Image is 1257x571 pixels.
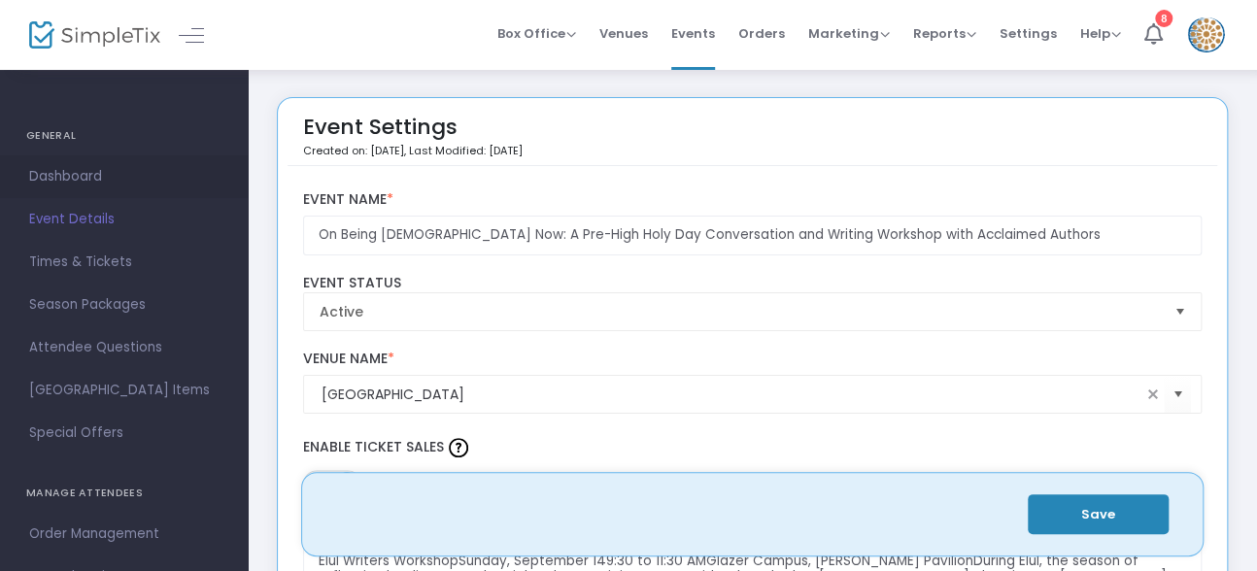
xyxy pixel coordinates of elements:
[320,302,1159,321] span: Active
[303,216,1203,255] input: Enter Event Name
[303,108,523,165] div: Event Settings
[303,191,1203,209] label: Event Name
[26,117,221,155] h4: GENERAL
[29,378,219,403] span: [GEOGRAPHIC_DATA] Items
[29,521,219,547] span: Order Management
[1140,383,1164,406] span: clear
[303,143,523,159] p: Created on: [DATE]
[1080,24,1121,43] span: Help
[26,474,221,513] h4: MANAGE ATTENDEES
[1000,9,1057,58] span: Settings
[29,164,219,189] span: Dashboard
[404,143,523,158] span: , Last Modified: [DATE]
[29,420,219,446] span: Special Offers
[1028,494,1169,534] button: Save
[913,24,976,43] span: Reports
[449,438,468,457] img: question-mark
[1166,293,1193,330] button: Select
[738,9,785,58] span: Orders
[599,9,648,58] span: Venues
[497,24,576,43] span: Box Office
[303,433,1203,462] label: Enable Ticket Sales
[29,335,219,360] span: Attendee Questions
[808,24,890,43] span: Marketing
[303,351,1203,368] label: Venue Name
[1164,375,1191,415] button: Select
[671,9,715,58] span: Events
[29,250,219,275] span: Times & Tickets
[1155,10,1172,27] div: 8
[322,385,1141,405] input: Select Venue
[29,207,219,232] span: Event Details
[303,275,1203,292] label: Event Status
[29,292,219,318] span: Season Packages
